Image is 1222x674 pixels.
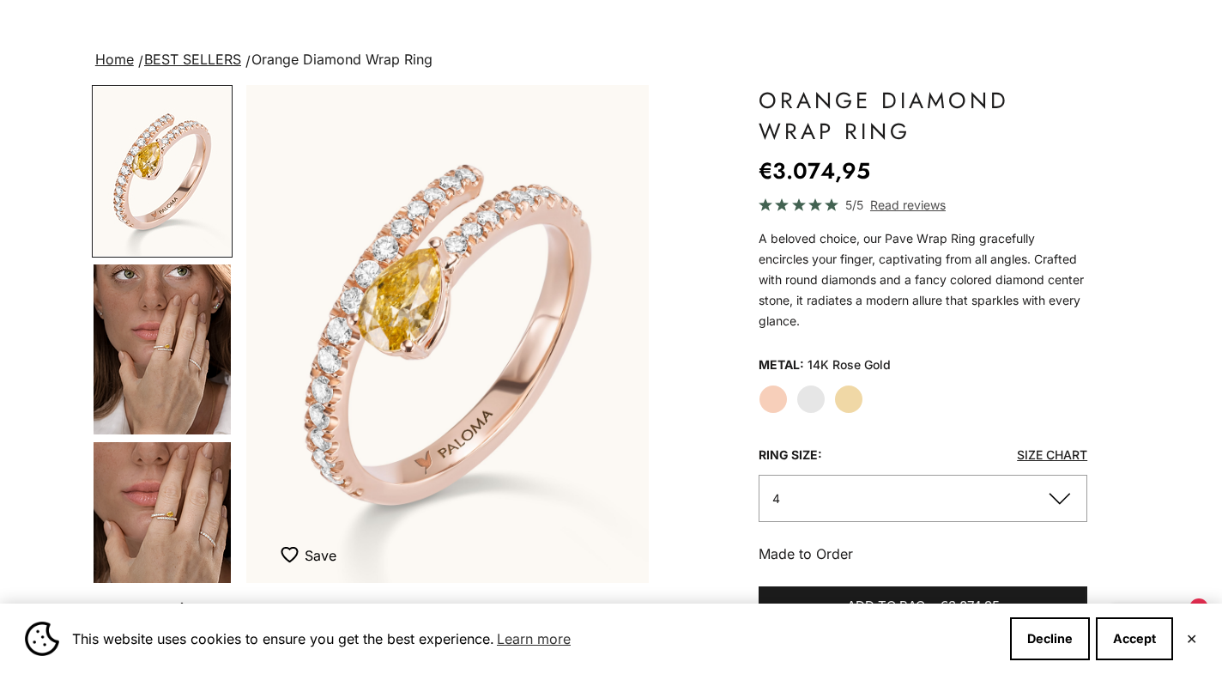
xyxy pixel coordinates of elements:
a: Size Chart [1017,447,1087,462]
p: Made to Order [759,543,1087,565]
a: 5/5 Read reviews [759,195,1087,215]
div: Item 1 of 18 [246,85,649,583]
img: wishlist [281,546,305,563]
a: Home [95,51,134,68]
nav: breadcrumbs [92,48,1130,72]
legend: Ring Size: [759,442,822,468]
span: 4 [772,491,780,506]
button: Save [281,546,336,566]
img: #YellowGold #RoseGold #WhiteGold [94,264,231,434]
sale-price: €3.074,95 [759,154,870,188]
button: Close [1186,634,1197,644]
legend: Metal: [759,352,804,378]
div: A beloved choice, our Pave Wrap Ring gracefully encircles your finger, captivating from all angle... [759,228,1087,331]
button: Decline [1010,617,1090,660]
img: #RoseGold [94,87,231,256]
span: Orange Diamond Wrap Ring [251,51,433,68]
button: 4 [759,475,1087,522]
span: Read reviews [870,195,946,215]
button: Add to bag-€3.074,95 [759,586,1087,628]
variant-option-value: 14K Rose Gold [808,352,891,378]
button: Go to item 1 [92,85,233,258]
a: Learn more [494,626,573,652]
span: €3.074,95 [940,596,1000,617]
h1: Orange Diamond Wrap Ring [759,85,1087,147]
button: Go to item 4 [92,263,233,436]
a: BEST SELLERS [144,51,241,68]
span: This website uses cookies to ensure you get the best experience. [72,626,996,652]
img: #RoseGold [246,85,649,583]
span: Add to bag [847,596,925,617]
button: Accept [1096,617,1173,660]
span: 5/5 [845,195,863,215]
img: Cookie banner [25,622,59,656]
button: Go to item 5 [92,440,233,614]
img: #YellowGold #RoseGold #WhiteGold [94,442,231,612]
